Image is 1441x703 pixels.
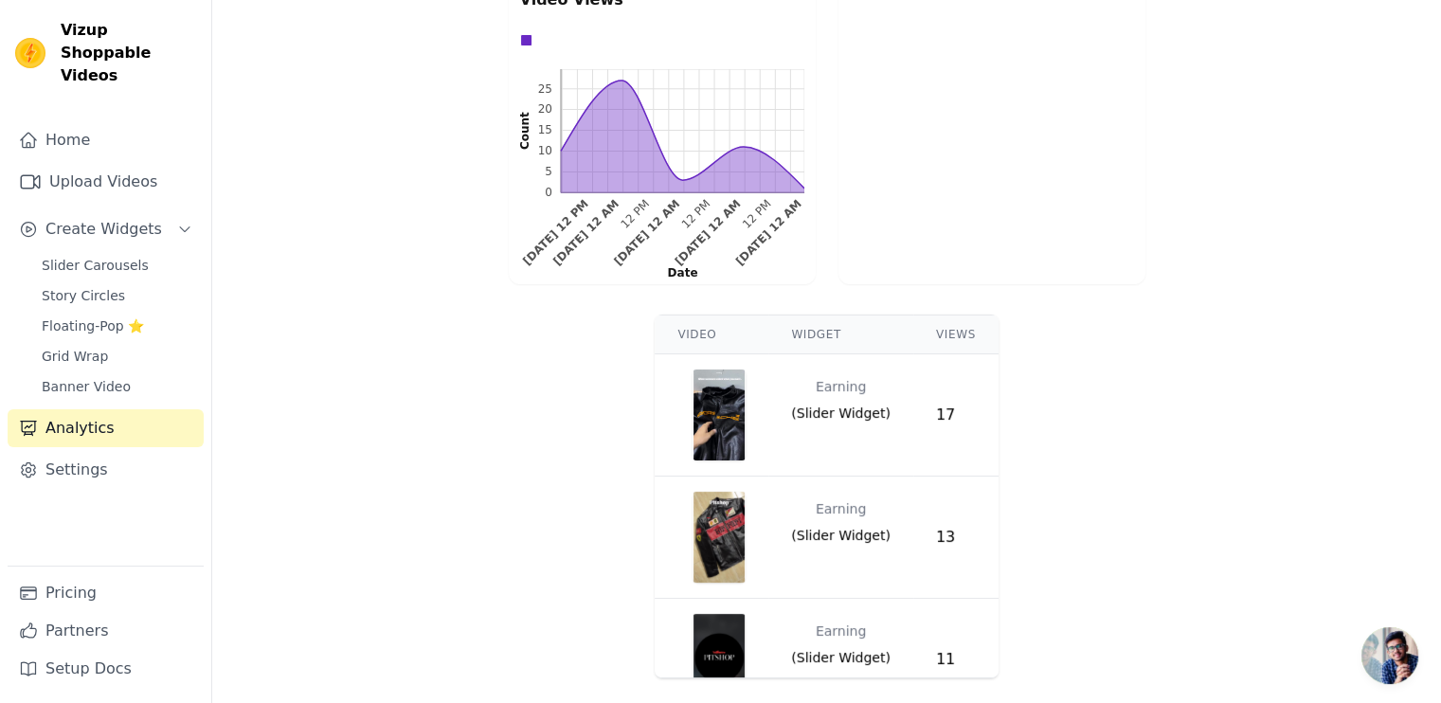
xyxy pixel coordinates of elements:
a: Settings [8,451,204,489]
a: Upload Videos [8,163,204,201]
span: Banner Video [42,377,131,396]
th: Views [913,315,999,354]
span: ( Slider Widget ) [791,648,891,667]
a: Story Circles [30,282,204,309]
a: Partners [8,612,204,650]
a: Home [8,121,204,159]
span: Slider Carousels [42,256,149,275]
div: Earning [816,370,866,404]
text: 12 PM [739,197,773,231]
span: Floating-Pop ⭐ [42,316,144,335]
div: Data groups [515,29,800,51]
a: Pricing [8,574,204,612]
img: video [693,492,746,583]
g: Mon Sep 15 2025 00:00:00 GMT+0530 (India Standard Time) [732,197,803,268]
text: Count [518,112,531,150]
img: Vizup [15,38,45,68]
a: Setup Docs [8,650,204,688]
span: ( Slider Widget ) [791,526,891,545]
div: 17 [936,404,976,426]
a: Grid Wrap [30,343,204,370]
text: [DATE] 12 AM [672,197,743,268]
text: 0 [545,186,552,199]
g: Sun Sep 14 2025 00:00:00 GMT+0530 (India Standard Time) [672,197,743,268]
text: 25 [537,81,551,95]
span: Story Circles [42,286,125,305]
text: 5 [545,165,552,178]
g: Thu Sep 11 2025 12:00:00 GMT+0530 (India Standard Time) [520,197,591,268]
g: left ticks [537,69,560,199]
div: 11 [936,648,976,671]
text: [DATE] 12 PM [520,197,591,268]
text: 12 PM [678,197,712,231]
img: video [693,370,746,460]
text: [DATE] 12 AM [732,197,803,268]
a: Floating-Pop ⭐ [30,313,204,339]
div: 13 [936,526,976,549]
th: Video [655,315,768,354]
button: Create Widgets [8,210,204,248]
text: 20 [537,102,551,116]
g: Sat Sep 13 2025 12:00:00 GMT+0530 (India Standard Time) [678,197,712,231]
text: 10 [537,144,551,157]
g: left axis [496,69,560,199]
div: Earning [816,492,866,526]
g: Sun Sep 14 2025 12:00:00 GMT+0530 (India Standard Time) [739,197,773,231]
a: Slider Carousels [30,252,204,279]
div: Open chat [1361,627,1418,684]
a: Analytics [8,409,204,447]
span: Create Widgets [45,218,162,241]
text: Date [667,266,697,279]
span: Grid Wrap [42,347,108,366]
div: Earning [816,614,866,648]
g: Sat Sep 13 2025 00:00:00 GMT+0530 (India Standard Time) [611,197,682,268]
span: ( Slider Widget ) [791,404,891,423]
g: Fri Sep 12 2025 00:00:00 GMT+0530 (India Standard Time) [550,197,621,268]
text: 12 PM [618,197,652,231]
text: [DATE] 12 AM [550,197,621,268]
g: bottom ticks [520,192,804,268]
text: 15 [537,123,551,136]
span: Vizup Shoppable Videos [61,19,196,87]
g: Fri Sep 12 2025 12:00:00 GMT+0530 (India Standard Time) [618,197,652,231]
a: Banner Video [30,373,204,400]
th: Widget [768,315,913,354]
text: [DATE] 12 AM [611,197,682,268]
